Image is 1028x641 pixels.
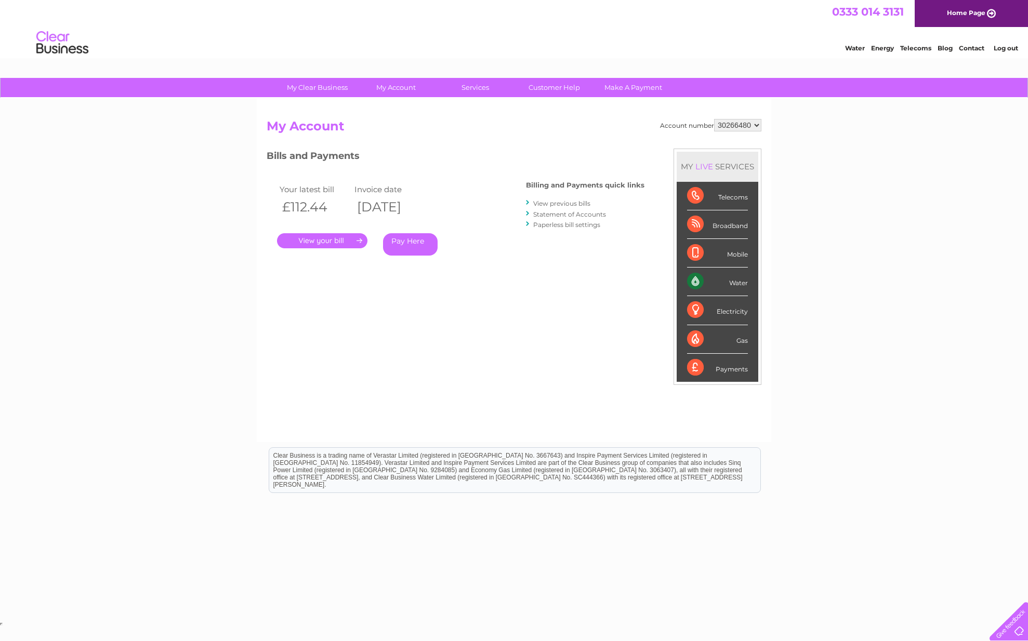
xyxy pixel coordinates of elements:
[845,44,865,52] a: Water
[693,162,715,171] div: LIVE
[383,233,438,256] a: Pay Here
[994,44,1018,52] a: Log out
[687,325,748,354] div: Gas
[277,182,352,196] td: Your latest bill
[687,210,748,239] div: Broadband
[687,239,748,268] div: Mobile
[352,182,427,196] td: Invoice date
[900,44,931,52] a: Telecoms
[938,44,953,52] a: Blog
[687,296,748,325] div: Electricity
[274,78,360,97] a: My Clear Business
[677,152,758,181] div: MY SERVICES
[533,210,606,218] a: Statement of Accounts
[959,44,984,52] a: Contact
[267,119,761,139] h2: My Account
[533,221,600,229] a: Paperless bill settings
[660,119,761,131] div: Account number
[511,78,597,97] a: Customer Help
[871,44,894,52] a: Energy
[687,354,748,382] div: Payments
[267,149,644,167] h3: Bills and Payments
[353,78,439,97] a: My Account
[590,78,676,97] a: Make A Payment
[526,181,644,189] h4: Billing and Payments quick links
[36,27,89,59] img: logo.png
[277,233,367,248] a: .
[687,182,748,210] div: Telecoms
[432,78,518,97] a: Services
[533,199,590,207] a: View previous bills
[352,196,427,218] th: [DATE]
[277,196,352,218] th: £112.44
[687,268,748,296] div: Water
[832,5,904,18] a: 0333 014 3131
[269,6,760,50] div: Clear Business is a trading name of Verastar Limited (registered in [GEOGRAPHIC_DATA] No. 3667643...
